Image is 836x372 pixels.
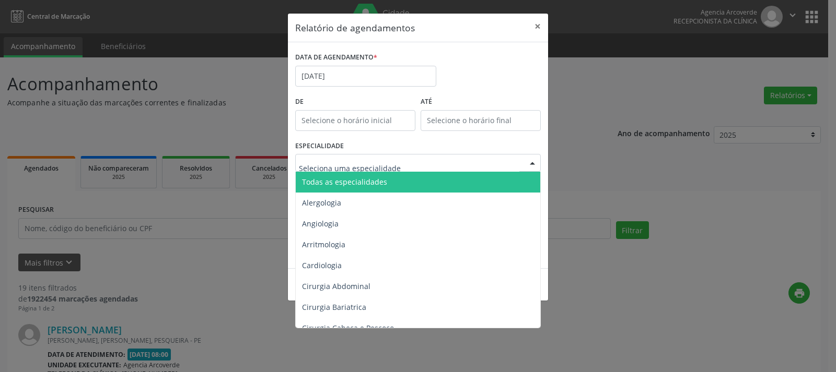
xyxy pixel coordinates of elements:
[421,110,541,131] input: Selecione o horário final
[295,50,377,66] label: DATA DE AGENDAMENTO
[302,281,370,291] span: Cirurgia Abdominal
[302,302,366,312] span: Cirurgia Bariatrica
[302,198,341,208] span: Alergologia
[302,260,342,270] span: Cardiologia
[295,66,436,87] input: Selecione uma data ou intervalo
[295,21,415,34] h5: Relatório de agendamentos
[421,94,541,110] label: ATÉ
[295,110,415,131] input: Selecione o horário inicial
[302,219,339,229] span: Angiologia
[527,14,548,39] button: Close
[295,138,344,154] label: ESPECIALIDADE
[295,94,415,110] label: De
[302,239,345,249] span: Arritmologia
[302,323,394,333] span: Cirurgia Cabeça e Pescoço
[299,158,519,178] input: Seleciona uma especialidade
[302,177,387,187] span: Todas as especialidades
